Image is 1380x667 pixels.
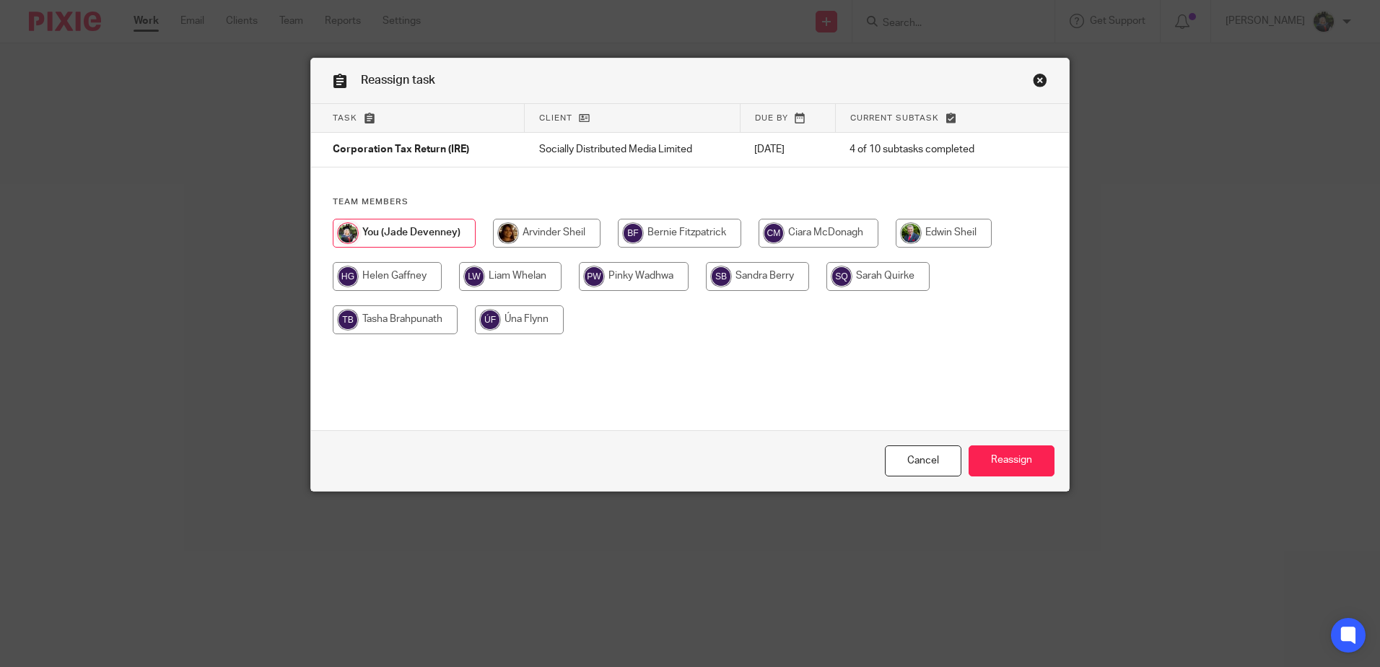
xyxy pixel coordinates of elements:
span: Client [539,114,572,122]
span: Corporation Tax Return (IRE) [333,145,469,155]
a: Close this dialog window [1033,73,1047,92]
span: Current subtask [850,114,939,122]
td: 4 of 10 subtasks completed [835,133,1018,167]
span: Task [333,114,357,122]
a: Close this dialog window [885,445,961,476]
span: Due by [755,114,788,122]
p: Socially Distributed Media Limited [539,142,726,157]
h4: Team members [333,196,1047,208]
span: Reassign task [361,74,435,86]
input: Reassign [969,445,1054,476]
p: [DATE] [754,142,821,157]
